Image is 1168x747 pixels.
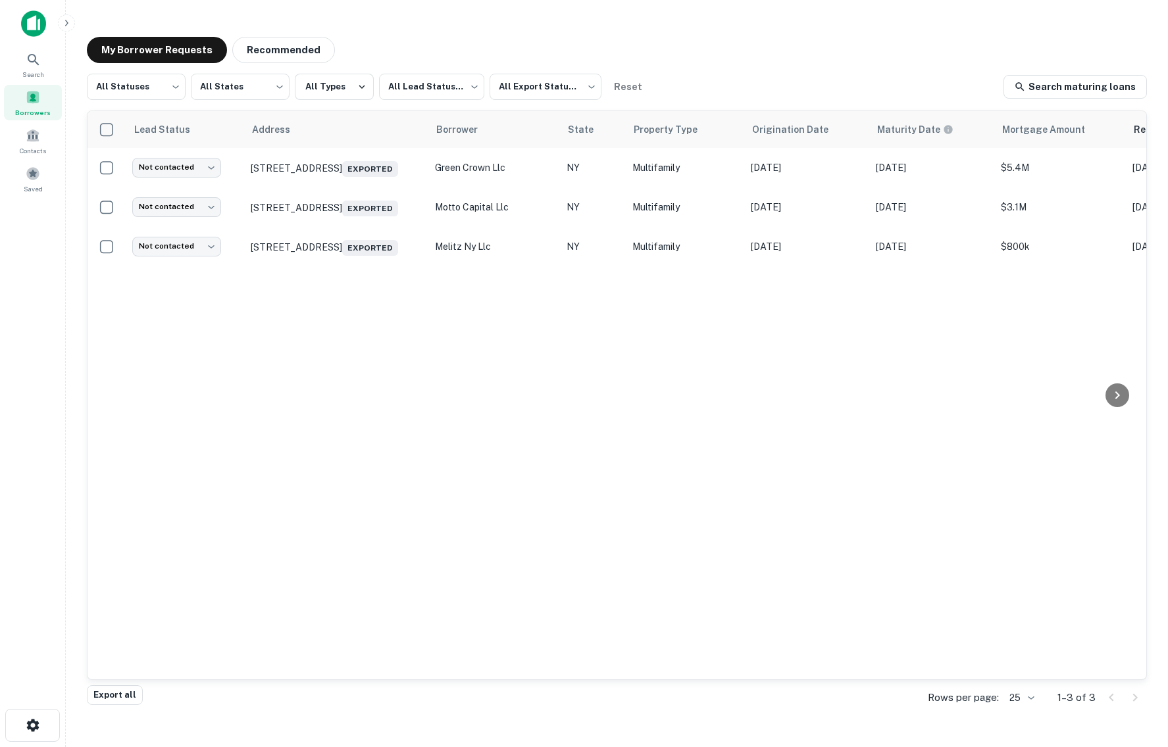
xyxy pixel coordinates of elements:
div: Maturity dates displayed may be estimated. Please contact the lender for the most accurate maturi... [877,122,953,137]
span: Property Type [634,122,715,137]
button: Recommended [232,37,335,63]
div: Not contacted [132,237,221,256]
p: $800k [1001,239,1119,254]
th: Address [244,111,428,148]
p: melitz ny llc [435,239,553,254]
div: All Lead Statuses [379,70,484,104]
button: Export all [87,685,143,705]
p: $5.4M [1001,160,1119,175]
p: [DATE] [751,200,863,214]
th: Lead Status [126,111,244,148]
img: capitalize-icon.png [21,11,46,37]
p: $3.1M [1001,200,1119,214]
a: Borrowers [4,85,62,120]
p: 1–3 of 3 [1057,690,1096,706]
p: Multifamily [632,239,738,254]
h6: Maturity Date [877,122,940,137]
span: Saved [24,183,43,194]
p: NY [567,160,619,175]
span: Maturity dates displayed may be estimated. Please contact the lender for the most accurate maturi... [877,122,971,137]
div: All States [191,70,290,104]
p: Rows per page: [928,690,999,706]
span: Contacts [20,145,46,156]
span: State [568,122,611,137]
p: [DATE] [876,239,988,254]
div: Not contacted [132,158,221,177]
th: Borrower [428,111,560,148]
span: Exported [342,161,398,177]
th: State [560,111,626,148]
p: [STREET_ADDRESS] [251,237,422,256]
p: NY [567,200,619,214]
p: [STREET_ADDRESS] [251,198,422,216]
iframe: Chat Widget [1102,642,1168,705]
th: Mortgage Amount [994,111,1126,148]
p: Multifamily [632,200,738,214]
p: motto capital llc [435,200,553,214]
button: Reset [607,74,649,100]
a: Contacts [4,123,62,158]
a: Search [4,47,62,82]
th: Origination Date [744,111,869,148]
div: 25 [1004,688,1036,708]
p: Multifamily [632,160,738,175]
th: Property Type [626,111,744,148]
span: Exported [342,201,398,216]
p: [DATE] [751,239,863,254]
p: [DATE] [876,200,988,214]
a: Saved [4,161,62,197]
p: green crown llc [435,160,553,175]
div: All Export Statuses [490,70,601,104]
span: Address [252,122,307,137]
p: [STREET_ADDRESS] [251,158,422,177]
a: Search maturing loans [1003,75,1147,99]
button: All Types [295,74,374,100]
th: Maturity dates displayed may be estimated. Please contact the lender for the most accurate maturi... [869,111,994,148]
span: Borrowers [15,107,51,118]
span: Mortgage Amount [1002,122,1102,137]
p: [DATE] [876,160,988,175]
span: Origination Date [752,122,846,137]
div: Not contacted [132,197,221,216]
span: Search [22,69,44,80]
p: NY [567,239,619,254]
span: Exported [342,240,398,256]
span: Lead Status [134,122,207,137]
div: All Statuses [87,70,186,104]
span: Borrower [436,122,495,137]
button: My Borrower Requests [87,37,227,63]
p: [DATE] [751,160,863,175]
